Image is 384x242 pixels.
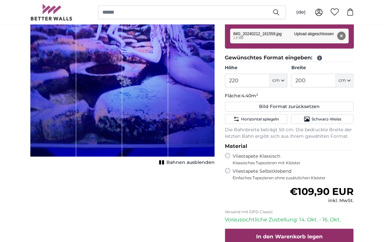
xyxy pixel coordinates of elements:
[233,175,354,181] span: Einfaches Tapezieren ohne zusätzlichen Kleister
[225,65,287,71] label: Höhe
[242,93,258,99] span: 4.40m²
[256,234,323,240] span: In den Warenkorb legen
[233,160,348,166] span: Klassisches Tapezieren mit Kleister
[225,209,354,215] p: Versand mit DPD Classic
[339,77,346,84] span: cm
[290,198,354,204] div: inkl. MwSt.
[272,77,280,84] span: cm
[225,142,354,151] legend: Material
[233,168,354,181] label: Vliestapete Selbstklebend
[291,114,354,124] button: Schwarz-Weiss
[270,74,287,88] button: cm
[157,158,215,167] button: Bahnen ausblenden
[30,4,73,21] img: Betterwalls
[290,186,354,198] span: €109,90 EUR
[291,7,311,18] button: (de)
[291,65,354,71] label: Breite
[241,117,279,122] span: Horizontal spiegeln
[225,54,354,62] legend: Gewünschtes Format eingeben:
[225,102,354,112] button: Bild Format zurücksetzen
[312,117,341,122] span: Schwarz-Weiss
[225,216,354,224] p: Voraussichtliche Zustellung: 14. Okt. - 16. Okt.
[225,127,354,140] p: Die Bahnbreite beträgt 50 cm. Die bedruckte Breite der letzten Bahn ergibt sich aus Ihrem gewählt...
[225,93,354,99] p: Fläche:
[336,74,354,88] button: cm
[225,114,287,124] button: Horizontal spiegeln
[233,153,348,166] label: Vliestapete Klassisch
[166,159,215,166] span: Bahnen ausblenden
